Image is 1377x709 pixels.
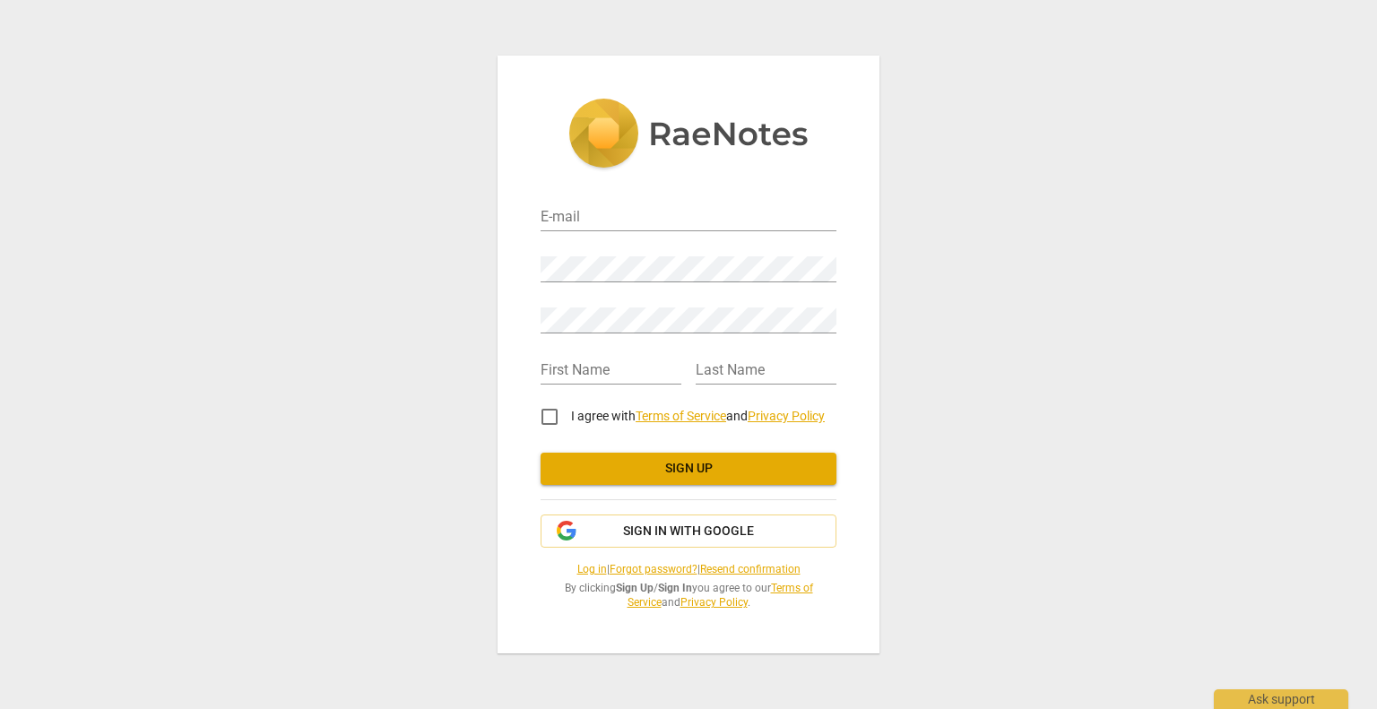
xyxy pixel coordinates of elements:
[616,582,654,594] b: Sign Up
[623,523,754,540] span: Sign in with Google
[541,453,836,485] button: Sign up
[700,563,801,575] a: Resend confirmation
[568,99,809,172] img: 5ac2273c67554f335776073100b6d88f.svg
[555,460,822,478] span: Sign up
[658,582,692,594] b: Sign In
[541,514,836,549] button: Sign in with Google
[680,596,748,609] a: Privacy Policy
[541,562,836,577] span: | |
[571,409,825,423] span: I agree with and
[628,582,813,610] a: Terms of Service
[636,409,726,423] a: Terms of Service
[1214,689,1348,709] div: Ask support
[748,409,825,423] a: Privacy Policy
[577,563,607,575] a: Log in
[610,563,697,575] a: Forgot password?
[541,581,836,610] span: By clicking / you agree to our and .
